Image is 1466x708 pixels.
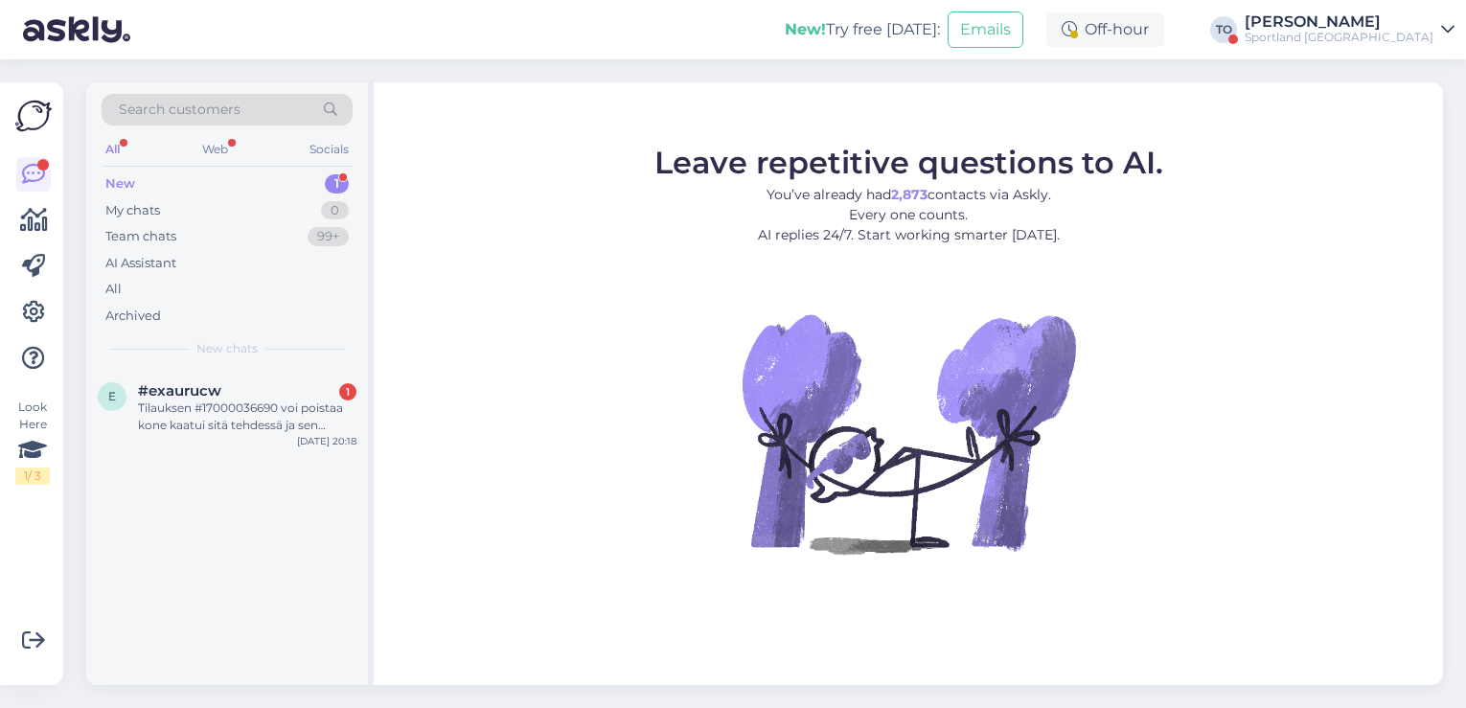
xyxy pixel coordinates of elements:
[321,201,349,220] div: 0
[1245,14,1433,30] div: [PERSON_NAME]
[1245,30,1433,45] div: Sportland [GEOGRAPHIC_DATA]
[339,383,356,400] div: 1
[297,434,356,448] div: [DATE] 20:18
[15,468,50,485] div: 1 / 3
[736,261,1081,605] img: No Chat active
[785,20,826,38] b: New!
[105,201,160,220] div: My chats
[105,280,122,299] div: All
[891,186,928,203] b: 2,873
[308,227,349,246] div: 99+
[105,174,135,194] div: New
[306,137,353,162] div: Socials
[119,100,241,120] span: Search customers
[105,227,176,246] div: Team chats
[198,137,232,162] div: Web
[1210,16,1237,43] div: TO
[325,174,349,194] div: 1
[1245,14,1455,45] a: [PERSON_NAME]Sportland [GEOGRAPHIC_DATA]
[948,11,1023,48] button: Emails
[785,18,940,41] div: Try free [DATE]:
[654,144,1163,181] span: Leave repetitive questions to AI.
[654,185,1163,245] p: You’ve already had contacts via Askly. Every one counts. AI replies 24/7. Start working smarter [...
[138,400,356,434] div: Tilauksen #17000036690 voi poistaa kone kaatui sitä tehdessä ja sen jälkeen uuden tilauksen teko ...
[105,307,161,326] div: Archived
[108,389,116,403] span: e
[138,382,221,400] span: #exaurucw
[15,98,52,134] img: Askly Logo
[105,254,176,273] div: AI Assistant
[102,137,124,162] div: All
[196,340,258,357] span: New chats
[15,399,50,485] div: Look Here
[1046,12,1164,47] div: Off-hour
